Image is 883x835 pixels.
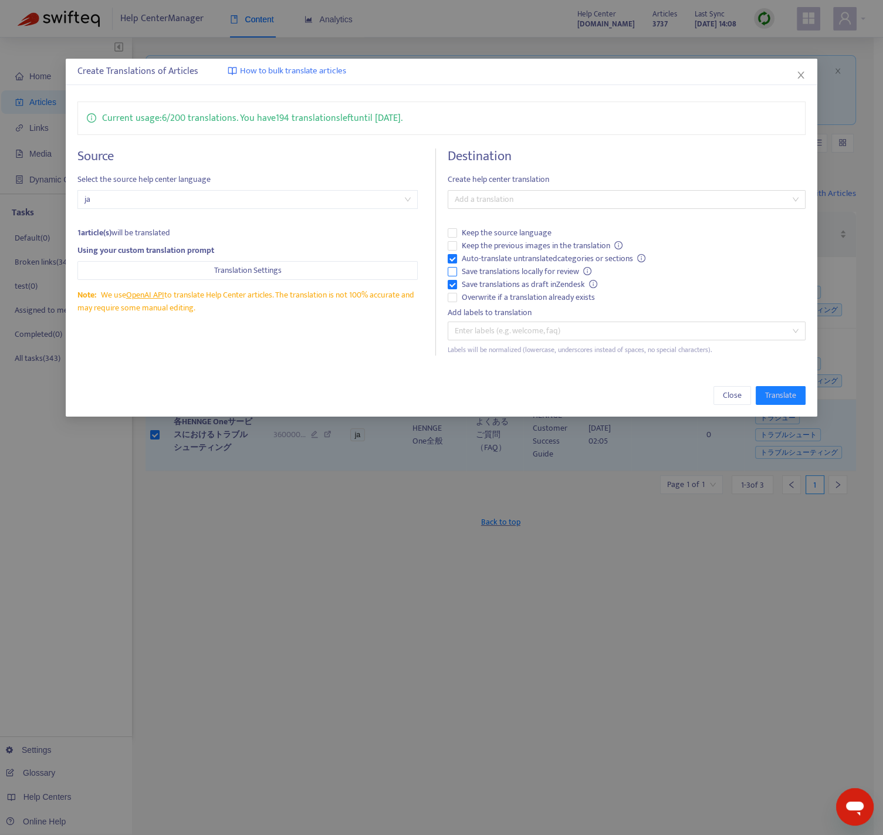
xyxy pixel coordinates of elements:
span: Close [723,389,742,402]
span: Auto-translate untranslated categories or sections [457,252,651,265]
iframe: メッセージングウィンドウを開くボタン [836,788,874,826]
span: info-circle [614,241,623,249]
span: info-circle [583,267,591,275]
button: Close [713,386,751,405]
div: Create Translations of Articles [77,65,806,79]
button: Translate [756,386,806,405]
div: We use to translate Help Center articles. The translation is not 100% accurate and may require so... [77,289,418,315]
span: Note: [77,288,96,302]
div: will be translated [77,227,418,239]
button: Close [794,69,807,82]
h4: Source [77,148,418,164]
p: Current usage: 6 / 200 translations . You have 194 translations left until [DATE] . [102,111,402,126]
strong: 1 article(s) [77,226,111,239]
a: OpenAI API [126,288,164,302]
span: Keep the previous images in the translation [457,239,628,252]
div: Labels will be normalized (lowercase, underscores instead of spaces, no special characters). [448,344,806,356]
span: info-circle [87,111,96,123]
img: image-link [228,66,237,76]
span: Keep the source language [457,227,556,239]
button: Translation Settings [77,261,418,280]
h4: Destination [448,148,806,164]
span: Overwrite if a translation already exists [457,291,600,304]
span: Select the source help center language [77,173,418,186]
a: How to bulk translate articles [228,65,346,78]
span: How to bulk translate articles [240,65,346,78]
span: ja [84,191,411,208]
div: Add labels to translation [448,306,806,319]
div: Using your custom translation prompt [77,244,418,257]
span: info-circle [637,254,645,262]
span: close [796,70,806,80]
span: info-circle [589,280,597,288]
span: Save translations locally for review [457,265,597,278]
span: Create help center translation [448,173,806,186]
span: Translation Settings [214,264,281,277]
span: Save translations as draft in Zendesk [457,278,603,291]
